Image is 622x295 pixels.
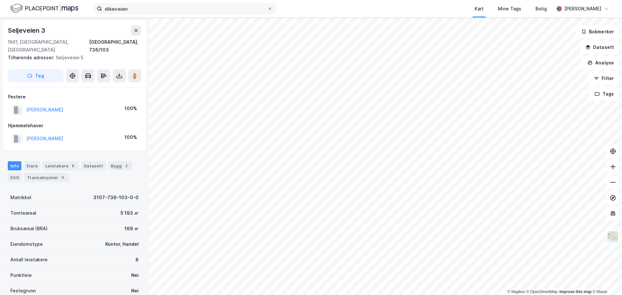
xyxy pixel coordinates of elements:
button: Tags [589,87,619,100]
div: 8 [70,163,76,169]
div: 1661, [GEOGRAPHIC_DATA], [GEOGRAPHIC_DATA] [8,38,89,54]
div: Transaksjoner [24,173,69,182]
div: Antall leietakere [10,256,48,264]
div: 8 [135,256,139,264]
div: Nei [131,287,139,295]
div: Kart [475,5,484,13]
div: Bygg [108,161,132,170]
div: [GEOGRAPHIC_DATA], 736/103 [89,38,141,54]
button: Datasett [580,41,619,54]
div: Festegrunn [10,287,36,295]
div: Bolig [536,5,547,13]
div: Leietakere [43,161,79,170]
div: Info [8,161,21,170]
img: logo.f888ab2527a4732fd821a326f86c7f29.svg [10,3,78,14]
div: [PERSON_NAME] [564,5,601,13]
iframe: Chat Widget [590,264,622,295]
div: Seljeveien 3 [8,25,47,36]
div: 2 [123,163,130,169]
div: Hjemmelshaver [8,122,141,130]
div: Festere [8,93,141,101]
a: Mapbox [507,289,525,294]
div: Kontor, Handel [105,240,139,248]
span: Tilhørende adresser: [8,55,56,60]
div: Matrikkel [10,194,31,201]
button: Bokmerker [576,25,619,38]
div: ESG [8,173,22,182]
button: Analyse [582,56,619,69]
div: Eiere [24,161,40,170]
div: Nei [131,271,139,279]
div: 100% [124,133,137,141]
div: Punktleie [10,271,32,279]
div: Mine Tags [498,5,521,13]
button: Tag [8,69,63,82]
input: Søk på adresse, matrikkel, gårdeiere, leietakere eller personer [102,4,267,14]
div: 5 193 ㎡ [121,209,139,217]
button: Filter [588,72,619,85]
div: 169 ㎡ [124,225,139,233]
div: Datasett [81,161,106,170]
div: Tomteareal [10,209,36,217]
div: Bruksareal (BRA) [10,225,48,233]
img: Z [607,231,619,243]
div: 3107-736-103-0-0 [93,194,139,201]
div: 6 [60,174,66,181]
div: 100% [124,105,137,112]
a: OpenStreetMap [526,289,558,294]
a: Improve this map [559,289,592,294]
div: Seljeveien 5 [8,54,136,62]
div: Eiendomstype [10,240,43,248]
